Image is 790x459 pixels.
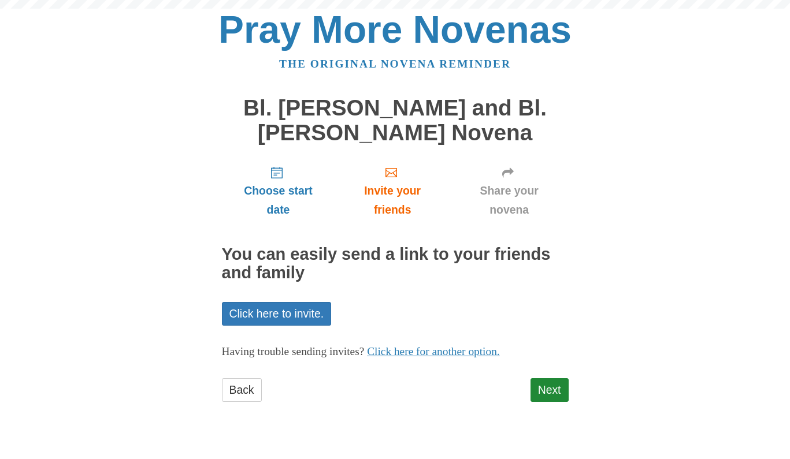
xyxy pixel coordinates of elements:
a: Invite your friends [335,156,450,225]
a: Pray More Novenas [218,8,572,51]
a: The original novena reminder [279,58,511,70]
h2: You can easily send a link to your friends and family [222,245,569,282]
span: Choose start date [233,181,324,219]
a: Click here for another option. [367,345,500,357]
span: Having trouble sending invites? [222,345,365,357]
span: Share your novena [462,181,557,219]
a: Share your novena [450,156,569,225]
a: Choose start date [222,156,335,225]
a: Back [222,378,262,402]
h1: Bl. [PERSON_NAME] and Bl. [PERSON_NAME] Novena [222,96,569,145]
span: Invite your friends [346,181,438,219]
a: Next [531,378,569,402]
a: Click here to invite. [222,302,332,326]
